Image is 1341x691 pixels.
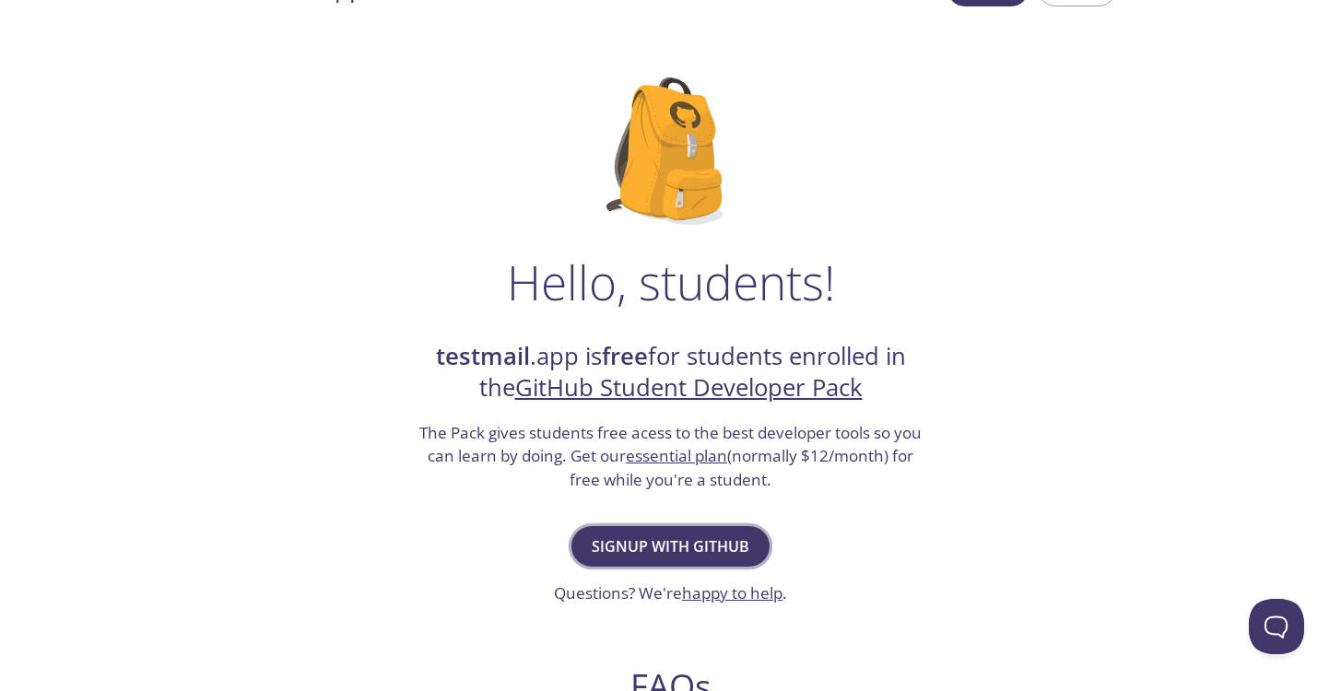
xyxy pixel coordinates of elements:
[606,77,735,225] img: github-student-backpack.png
[554,581,787,605] h3: Questions? We're .
[515,371,863,404] a: GitHub Student Developer Pack
[507,254,835,310] h1: Hello, students!
[1249,599,1304,654] iframe: Help Scout Beacon - Open
[682,582,782,603] a: happy to help
[418,341,924,404] h2: .app is for students enrolled in the
[571,526,770,567] button: Signup with GitHub
[418,421,924,492] h3: The Pack gives students free acess to the best developer tools so you can learn by doing. Get our...
[436,340,530,372] strong: testmail
[626,445,727,466] a: essential plan
[602,340,648,372] strong: free
[592,533,749,559] span: Signup with GitHub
